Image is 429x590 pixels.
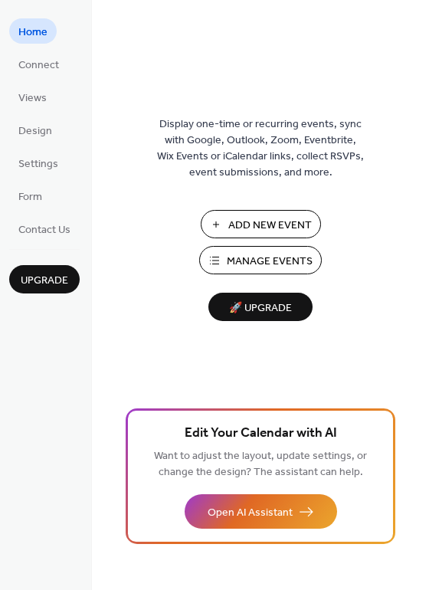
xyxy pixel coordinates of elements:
[18,90,47,107] span: Views
[18,57,59,74] span: Connect
[218,298,303,319] span: 🚀 Upgrade
[9,117,61,143] a: Design
[208,505,293,521] span: Open AI Assistant
[185,423,337,444] span: Edit Your Calendar with AI
[201,210,321,238] button: Add New Event
[18,189,42,205] span: Form
[18,156,58,172] span: Settings
[227,254,313,270] span: Manage Events
[199,246,322,274] button: Manage Events
[9,265,80,293] button: Upgrade
[9,51,68,77] a: Connect
[18,25,47,41] span: Home
[9,84,56,110] a: Views
[157,116,364,181] span: Display one-time or recurring events, sync with Google, Outlook, Zoom, Eventbrite, Wix Events or ...
[9,150,67,175] a: Settings
[154,446,367,483] span: Want to adjust the layout, update settings, or change the design? The assistant can help.
[18,222,70,238] span: Contact Us
[208,293,313,321] button: 🚀 Upgrade
[9,18,57,44] a: Home
[185,494,337,529] button: Open AI Assistant
[228,218,312,234] span: Add New Event
[9,183,51,208] a: Form
[18,123,52,139] span: Design
[21,273,68,289] span: Upgrade
[9,216,80,241] a: Contact Us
